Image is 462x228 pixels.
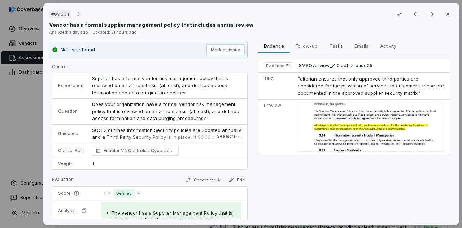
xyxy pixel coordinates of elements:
[293,41,321,51] span: Follow-up
[408,10,422,18] button: Previous result
[258,100,295,155] td: Preview
[356,63,372,69] span: page 25
[58,131,83,137] p: Guidance
[92,161,95,167] span: 1
[92,30,137,35] span: Updated: 21 hours ago
[58,190,92,196] p: Score
[206,44,245,55] button: Mark as issue
[61,46,95,53] p: No issue found
[266,63,290,69] span: Evidence # 1
[72,8,85,21] button: Copy link
[92,101,240,121] span: Does your organization have a formal vendor risk management policy that is reviewed on an annual ...
[298,76,444,96] span: “alterian ensures that only approved third parties are considered for the provision of services t...
[182,176,224,185] button: Correct the AI
[298,103,444,152] img: 62882b69745f4e7e9f0fd85ffe1373f2_original.jpg_w1200.jpg
[101,189,144,198] button: 2.0Defined
[49,30,88,35] span: Analyzed: a day ago
[226,176,248,184] button: Edit
[58,148,83,154] p: Control Set
[52,177,74,185] p: Evaluation
[58,208,76,214] p: Analysis
[352,41,371,51] span: Emails
[52,64,248,73] p: Control
[425,10,440,18] button: Next result
[58,108,83,114] p: Question
[298,63,348,69] span: ISMSOverview_v1.0.pdf
[51,11,69,17] span: # GV.SC.1
[58,83,83,89] p: Expectation
[58,161,83,167] p: Weight
[113,189,135,198] span: Defined
[377,41,399,51] span: Activity
[258,72,295,100] td: Text
[92,127,241,148] p: SOC 2 outlines Information Security policies are updated annually and a Third Party Security Poli...
[92,76,230,95] span: Supplier has a formal vendor risk management policy that is reviewed on an annual basis (at least...
[261,41,287,51] span: Evidence
[104,147,175,154] span: Enabler V4 Controls Cybersecurity Supply Chain Risk Management
[215,130,244,143] button: See more
[49,21,253,29] p: Vendor has a formal supplier management policy that includes annual review
[327,41,346,51] span: Tasks
[298,63,372,69] button: ISMSOverview_v1.0.pdfpage25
